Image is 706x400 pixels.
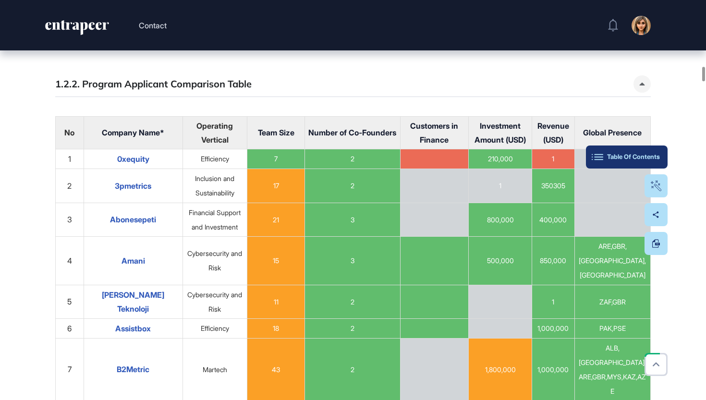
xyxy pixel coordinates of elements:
strong: Investment Amount (USD) [475,121,526,145]
span: 1 [552,155,554,163]
span: 2 [351,155,354,163]
span: 11 [274,298,279,306]
span: Martech [203,365,227,374]
span: 2 [351,182,354,190]
h6: 1.2.2. Program Applicant Comparison Table [55,77,252,91]
span: 400,000 [539,216,567,224]
span: 1,000,000 [537,365,569,374]
button: Table Of Contents [586,145,668,169]
strong: No [64,128,74,137]
span: 17 [273,182,279,190]
span: 2 [351,324,354,332]
span: Efficiency [201,155,229,163]
span: Efficiency [201,324,229,332]
td: 5 [56,285,84,319]
span: 1,000,000 [537,324,569,332]
span: 800,000 [487,216,514,224]
span: 1 [552,298,554,306]
strong: Company Name* [102,128,164,137]
strong: Number of Co-Founders [308,128,396,137]
td: 1 [56,149,84,169]
img: user-avatar [632,16,651,35]
span: 1 [499,182,501,190]
a: entrapeer-logo [44,20,110,38]
span: 2 [351,365,354,374]
a: 3pmetrics [115,181,151,191]
strong: Team Size [258,128,294,137]
span: 3 [351,256,354,265]
a: Amani [122,256,145,266]
span: Inclusion and Sustainability [195,174,234,197]
a: [PERSON_NAME] Teknoloji [102,290,164,314]
td: 6 [56,319,84,339]
span: ZAF,GBR [599,298,626,306]
td: 2 [56,169,84,203]
strong: Operating Vertical [196,121,233,145]
td: 4 [56,237,84,285]
span: Cybersecurity and Risk [187,291,242,313]
span: 43 [272,365,280,374]
span: 21 [273,216,279,224]
span: 15 [273,256,279,265]
span: ARE,GBR,[GEOGRAPHIC_DATA],[GEOGRAPHIC_DATA] [579,242,646,279]
div: Table Of Contents [594,153,660,161]
span: PAK,PSE [599,324,626,332]
strong: Global Presence [583,128,642,137]
span: 850,000 [540,256,566,265]
span: 7 [274,155,278,163]
span: 350305 [541,182,565,190]
td: 3 [56,203,84,237]
button: Contact [139,19,167,32]
span: 3 [351,216,354,224]
a: Abonesepeti [110,215,156,224]
a: B2Metric [117,364,149,374]
span: Cybersecurity and Risk [187,249,242,272]
strong: Revenue (USD) [537,121,569,145]
span: 210,000 [488,155,513,163]
span: 1,800,000 [485,365,516,374]
span: ALB,[GEOGRAPHIC_DATA],ARE,GBR,MYS,KAZ,AZE [579,344,646,395]
a: Assistbox [115,324,151,333]
span: Financial Support and Investment [189,208,241,231]
span: 500,000 [487,256,514,265]
a: 0xequity [117,154,149,164]
span: 2 [351,298,354,306]
strong: Customers in Finance [410,121,458,145]
span: 18 [273,324,279,332]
